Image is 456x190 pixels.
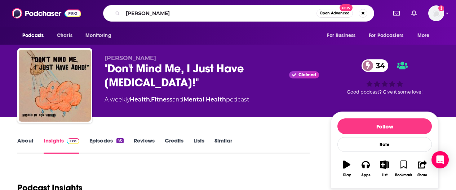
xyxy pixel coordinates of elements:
[417,173,427,177] div: Share
[17,137,34,154] a: About
[130,96,150,103] a: Health
[67,138,79,144] img: Podchaser Pro
[337,156,356,182] button: Play
[438,5,444,11] svg: Add a profile image
[340,4,353,11] span: New
[80,29,120,42] button: open menu
[337,118,432,134] button: Follow
[394,156,413,182] button: Bookmark
[105,95,249,104] div: A weekly podcast
[19,50,91,122] img: "Don't Mind Me, I Just Have ADHD!"
[151,96,172,103] a: Fitness
[382,173,388,177] div: List
[395,173,412,177] div: Bookmark
[134,137,155,154] a: Reviews
[413,156,432,182] button: Share
[298,73,316,77] span: Claimed
[194,137,204,154] a: Lists
[22,31,44,41] span: Podcasts
[364,29,414,42] button: open menu
[172,96,183,103] span: and
[52,29,77,42] a: Charts
[375,156,394,182] button: List
[150,96,151,103] span: ,
[417,31,430,41] span: More
[337,137,432,152] div: Rate
[89,137,124,154] a: Episodes40
[428,5,444,21] button: Show profile menu
[343,173,351,177] div: Play
[103,5,374,22] div: Search podcasts, credits, & more...
[369,31,403,41] span: For Podcasters
[17,29,53,42] button: open menu
[408,7,420,19] a: Show notifications dropdown
[428,5,444,21] span: Logged in as KTMSseat4
[44,137,79,154] a: InsightsPodchaser Pro
[356,156,375,182] button: Apps
[431,151,449,168] div: Open Intercom Messenger
[57,31,72,41] span: Charts
[85,31,111,41] span: Monitoring
[428,5,444,21] img: User Profile
[165,137,183,154] a: Credits
[331,55,439,99] div: 34Good podcast? Give it some love!
[12,6,81,20] img: Podchaser - Follow, Share and Rate Podcasts
[105,55,156,62] span: [PERSON_NAME]
[322,29,364,42] button: open menu
[347,89,422,95] span: Good podcast? Give it some love!
[320,12,350,15] span: Open Advanced
[361,173,371,177] div: Apps
[123,8,316,19] input: Search podcasts, credits, & more...
[327,31,355,41] span: For Business
[183,96,226,103] a: Mental Health
[362,59,388,72] a: 34
[369,59,388,72] span: 34
[214,137,232,154] a: Similar
[390,7,403,19] a: Show notifications dropdown
[316,9,353,18] button: Open AdvancedNew
[116,138,124,143] div: 40
[412,29,439,42] button: open menu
